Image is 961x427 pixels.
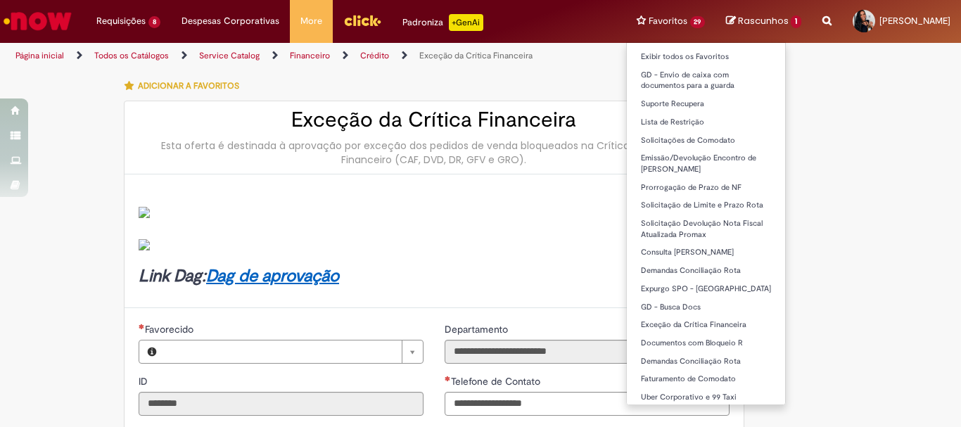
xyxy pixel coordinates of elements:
div: Padroniza [402,14,483,31]
a: Documentos com Bloqueio R [627,336,786,351]
ul: Favoritos [626,42,787,405]
span: Adicionar a Favoritos [138,80,239,91]
span: 1 [791,15,801,28]
a: Exibir todos os Favoritos [627,49,786,65]
a: Service Catalog [199,50,260,61]
span: Favoritos [649,14,687,28]
a: Expurgo SPO - [GEOGRAPHIC_DATA] [627,281,786,297]
span: 8 [148,16,160,28]
a: Prorrogação de Prazo de NF [627,180,786,196]
a: Lista de Restrição [627,115,786,130]
input: ID [139,392,424,416]
a: Limpar campo Favorecido [165,340,423,363]
a: Uber Corporativo e 99 Taxi [627,390,786,405]
span: Rascunhos [738,14,789,27]
label: Somente leitura - Departamento [445,322,511,336]
span: Necessários [139,324,145,329]
img: click_logo_yellow_360x200.png [343,10,381,31]
span: Despesas Corporativas [182,14,279,28]
a: Exceção da Crítica Financeira [419,50,533,61]
span: [PERSON_NAME] [879,15,950,27]
strong: Link Dag: [139,265,339,287]
img: sys_attachment.do [139,239,150,250]
img: ServiceNow [1,7,74,35]
a: Emissão/Devolução Encontro de [PERSON_NAME] [627,151,786,177]
ul: Trilhas de página [11,43,630,69]
span: More [300,14,322,28]
a: Dag de aprovação [206,265,339,287]
span: Necessários - Favorecido [145,323,196,336]
a: Crédito [360,50,389,61]
span: Somente leitura - Departamento [445,323,511,336]
a: Solicitação de Limite e Prazo Rota [627,198,786,213]
a: Faturamento de Comodato [627,371,786,387]
div: Esta oferta é destinada à aprovação por exceção dos pedidos de venda bloqueados na Crítica nas al... [139,139,730,167]
a: Financeiro [290,50,330,61]
h2: Exceção da Crítica Financeira [139,108,730,132]
span: Obrigatório Preenchido [445,376,451,381]
label: Somente leitura - ID [139,374,151,388]
input: Telefone de Contato [445,392,730,416]
a: Todos os Catálogos [94,50,169,61]
a: Suporte Recupera [627,96,786,112]
a: Exceção da Crítica Financeira [627,317,786,333]
span: Requisições [96,14,146,28]
a: Solicitação Devolução Nota Fiscal Atualizada Promax [627,216,786,242]
a: Solicitações de Comodato [627,133,786,148]
input: Departamento [445,340,730,364]
a: Rascunhos [726,15,801,28]
span: Telefone de Contato [451,375,543,388]
a: GD - Envio de caixa com documentos para a guarda [627,68,786,94]
img: sys_attachment.do [139,207,150,218]
button: Favorecido, Visualizar este registro [139,340,165,363]
a: Página inicial [15,50,64,61]
a: Demandas Conciliação Rota [627,354,786,369]
button: Adicionar a Favoritos [124,71,247,101]
span: Somente leitura - ID [139,375,151,388]
a: GD - Busca Docs [627,300,786,315]
a: Consulta [PERSON_NAME] [627,245,786,260]
p: +GenAi [449,14,483,31]
span: 29 [690,16,706,28]
a: Demandas Conciliação Rota [627,263,786,279]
